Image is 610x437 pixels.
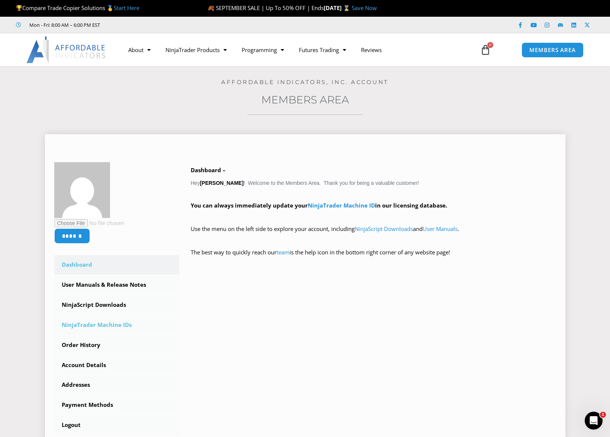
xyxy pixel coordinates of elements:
[114,4,139,12] a: Start Here
[261,93,349,106] a: Members Area
[54,415,180,435] a: Logout
[191,224,556,245] p: Use the menu on the left side to explore your account, including and .
[158,41,234,58] a: NinjaTrader Products
[16,5,22,11] img: 🏆
[423,225,458,232] a: User Manuals
[352,4,377,12] a: Save Now
[487,42,493,48] span: 0
[234,41,291,58] a: Programming
[308,202,375,209] a: NinjaTrader Machine ID
[54,275,180,295] a: User Manuals & Release Notes
[54,395,180,415] a: Payment Methods
[54,295,180,315] a: NinjaScript Downloads
[16,4,139,12] span: Compare Trade Copier Solutions 🥇
[26,36,106,63] img: LogoAI | Affordable Indicators – NinjaTrader
[110,21,222,29] iframe: Customer reviews powered by Trustpilot
[121,41,158,58] a: About
[221,78,389,86] a: Affordable Indicators, Inc. Account
[54,162,110,218] img: e01a3ec23a8ac0054db333f359395178c9d716d4f8c14eb93a1f1601815fbc1d
[277,248,290,256] a: team
[522,42,584,58] a: MEMBERS AREA
[121,41,472,58] nav: Menu
[291,41,354,58] a: Futures Trading
[324,4,352,12] strong: [DATE] ⌛
[28,20,100,29] span: Mon - Fri: 8:00 AM – 6:00 PM EST
[585,412,603,430] iframe: Intercom live chat
[529,47,576,53] span: MEMBERS AREA
[54,356,180,375] a: Account Details
[54,255,180,274] a: Dashboard
[191,202,447,209] strong: You can always immediately update your in our licensing database.
[355,225,413,232] a: NinjaScript Downloads
[54,255,180,435] nav: Account pages
[54,315,180,335] a: NinjaTrader Machine IDs
[200,180,243,186] strong: [PERSON_NAME]
[600,412,606,418] span: 1
[191,166,226,174] b: Dashboard –
[191,247,556,268] p: The best way to quickly reach our is the help icon in the bottom right corner of any website page!
[54,375,180,395] a: Addresses
[207,4,324,12] span: 🍂 SEPTEMBER SALE | Up To 50% OFF | Ends
[469,39,502,61] a: 0
[191,165,556,268] div: Hey ! Welcome to the Members Area. Thank you for being a valuable customer!
[54,335,180,355] a: Order History
[354,41,389,58] a: Reviews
